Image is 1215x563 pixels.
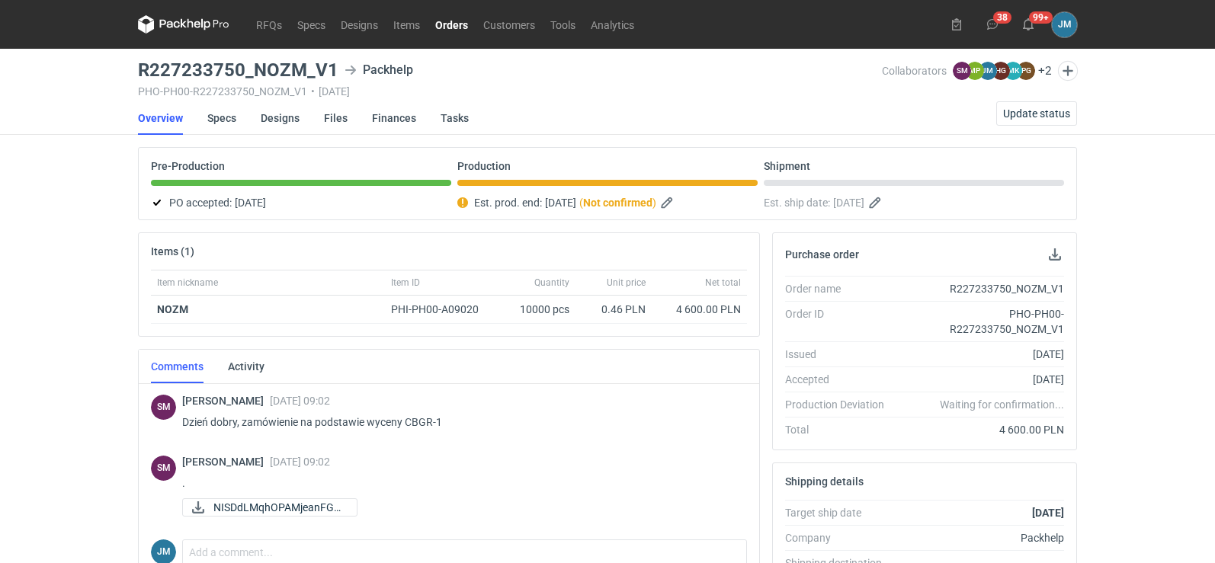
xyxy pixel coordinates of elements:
[785,475,864,488] h2: Shipping details
[1058,61,1078,81] button: Edit collaborators
[138,61,338,79] h3: R227233750_NOZM_V1
[882,65,947,77] span: Collaborators
[428,15,476,34] a: Orders
[543,15,583,34] a: Tools
[785,248,859,261] h2: Purchase order
[261,101,300,135] a: Designs
[896,347,1064,362] div: [DATE]
[979,62,997,80] figcaption: JM
[157,303,188,315] strong: NOZM
[867,194,886,212] button: Edit estimated shipping date
[151,456,176,481] figcaption: SM
[1016,12,1040,37] button: 99+
[579,197,583,209] em: (
[235,194,266,212] span: [DATE]
[659,194,678,212] button: Edit estimated production end date
[896,281,1064,296] div: R227233750_NOZM_V1
[270,395,330,407] span: [DATE] 09:02
[940,397,1064,412] em: Waiting for confirmation...
[1052,12,1077,37] div: Joanna Myślak
[151,350,204,383] a: Comments
[953,62,971,80] figcaption: SM
[705,277,741,289] span: Net total
[583,197,652,209] strong: Not confirmed
[213,499,345,516] span: NISDdLMqhOPAMjeanFGG...
[1017,62,1035,80] figcaption: PG
[324,101,348,135] a: Files
[441,101,469,135] a: Tasks
[833,194,864,212] span: [DATE]
[966,62,984,80] figcaption: MP
[764,160,810,172] p: Shipment
[333,15,386,34] a: Designs
[372,101,416,135] a: Finances
[785,422,896,437] div: Total
[207,101,236,135] a: Specs
[151,160,225,172] p: Pre-Production
[457,160,511,172] p: Production
[182,498,335,517] div: NISDdLMqhOPAMjeanFGG3XA80eHZutzWwCx873bD.docx
[182,395,270,407] span: [PERSON_NAME]
[607,277,646,289] span: Unit price
[896,422,1064,437] div: 4 600.00 PLN
[785,281,896,296] div: Order name
[785,397,896,412] div: Production Deviation
[992,62,1010,80] figcaption: HG
[228,350,264,383] a: Activity
[785,347,896,362] div: Issued
[182,413,735,431] p: Dzień dobry, zamówienie na podstawie wyceny CBGR-1
[311,85,315,98] span: •
[151,456,176,481] div: Sebastian Markut
[345,61,413,79] div: Packhelp
[248,15,290,34] a: RFQs
[151,395,176,420] div: Sebastian Markut
[157,277,218,289] span: Item nickname
[386,15,428,34] a: Items
[785,530,896,545] div: Company
[290,15,333,34] a: Specs
[764,194,1064,212] div: Est. ship date:
[896,306,1064,337] div: PHO-PH00-R227233750_NOZM_V1
[896,372,1064,387] div: [DATE]
[582,302,646,317] div: 0.46 PLN
[1032,507,1064,519] strong: [DATE]
[545,194,576,212] span: [DATE]
[138,101,183,135] a: Overview
[457,194,758,212] div: Est. prod. end:
[1052,12,1077,37] button: JM
[151,194,451,212] div: PO accepted:
[1038,64,1052,78] button: +2
[1004,62,1022,80] figcaption: MK
[391,302,493,317] div: PHI-PH00-A09020
[785,505,896,520] div: Target ship date
[391,277,420,289] span: Item ID
[476,15,543,34] a: Customers
[151,245,194,258] h2: Items (1)
[138,85,882,98] div: PHO-PH00-R227233750_NOZM_V1 [DATE]
[652,197,656,209] em: )
[896,530,1064,545] div: Packhelp
[182,498,357,517] a: NISDdLMqhOPAMjeanFGG...
[1003,108,1070,119] span: Update status
[499,296,575,324] div: 10000 pcs
[996,101,1077,126] button: Update status
[270,456,330,468] span: [DATE] 09:02
[785,372,896,387] div: Accepted
[980,12,1005,37] button: 38
[534,277,569,289] span: Quantity
[182,474,735,492] p: .
[583,15,642,34] a: Analytics
[658,302,741,317] div: 4 600.00 PLN
[785,306,896,337] div: Order ID
[138,15,229,34] svg: Packhelp Pro
[182,456,270,468] span: [PERSON_NAME]
[151,395,176,420] figcaption: SM
[1046,245,1064,264] button: Download PO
